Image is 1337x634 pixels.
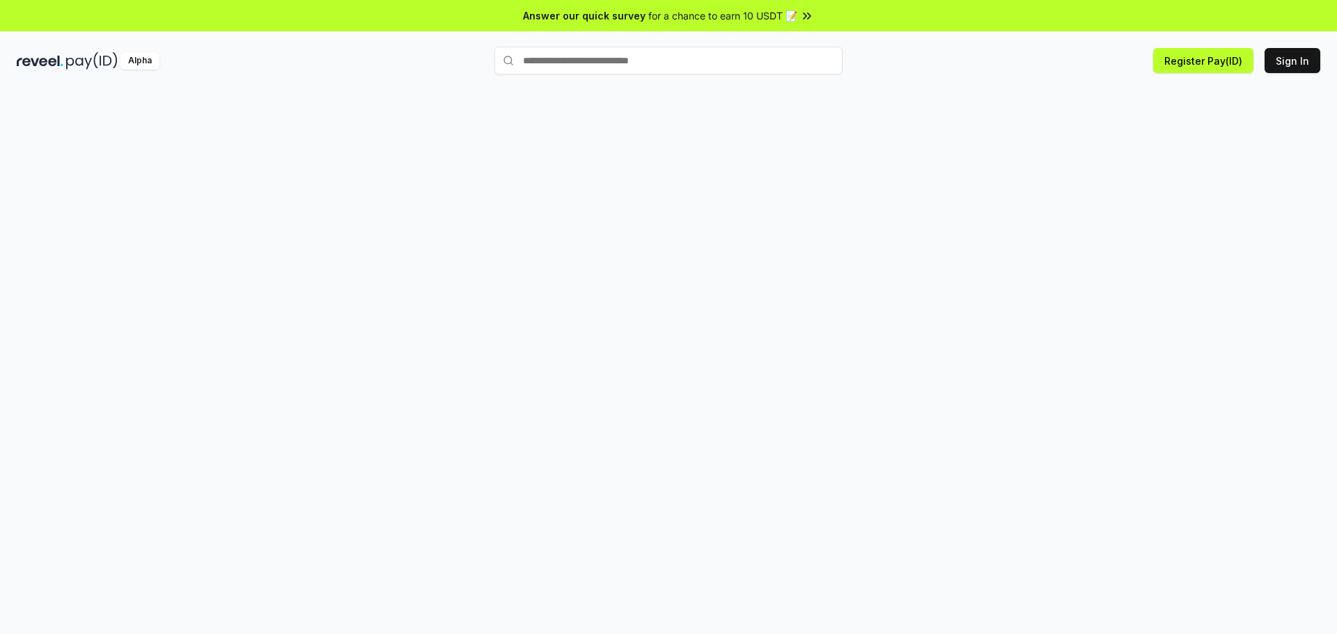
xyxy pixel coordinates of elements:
[120,52,159,70] div: Alpha
[17,52,63,70] img: reveel_dark
[1153,48,1253,73] button: Register Pay(ID)
[648,8,797,23] span: for a chance to earn 10 USDT 📝
[523,8,646,23] span: Answer our quick survey
[1265,48,1320,73] button: Sign In
[66,52,118,70] img: pay_id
